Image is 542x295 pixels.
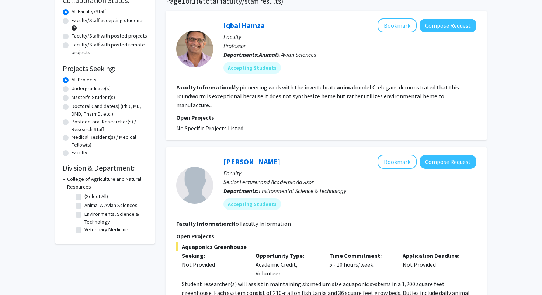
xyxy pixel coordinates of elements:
[259,187,346,194] span: Environmental Science & Technology
[182,251,244,260] p: Seeking:
[403,251,465,260] p: Application Deadline:
[84,201,138,209] label: Animal & Avian Sciences
[223,169,476,178] p: Faculty
[223,21,265,30] a: Iqbal Hamza
[232,220,291,227] span: No Faculty Information
[72,85,111,92] label: Undergraduate(s)
[337,84,355,91] b: animal
[259,51,316,58] span: & Avian Sciences
[223,187,259,194] b: Departments:
[176,242,476,251] span: Aquaponics Greenhouse
[324,251,397,278] div: 5 - 10 hours/week
[72,118,147,133] label: Postdoctoral Researcher(s) / Research Staff
[223,178,476,186] p: Senior Lecturer and Academic Advisor
[176,113,476,122] p: Open Projects
[250,251,324,278] div: Academic Credit, Volunteer
[72,149,87,157] label: Faculty
[176,232,476,240] p: Open Projects
[72,41,147,56] label: Faculty/Staff with posted remote projects
[182,260,244,269] div: Not Provided
[223,51,259,58] b: Departments:
[176,220,232,227] b: Faculty Information:
[329,251,392,260] p: Time Commitment:
[176,84,232,91] b: Faculty Information:
[223,157,280,166] a: [PERSON_NAME]
[420,155,476,169] button: Compose Request to Jose-Luis Izursa
[63,164,147,172] h2: Division & Department:
[72,76,97,84] label: All Projects
[378,18,417,32] button: Add Iqbal Hamza to Bookmarks
[223,198,281,210] mat-chip: Accepting Students
[256,251,318,260] p: Opportunity Type:
[72,32,147,40] label: Faculty/Staff with posted projects
[67,175,147,191] h3: College of Agriculture and Natural Resources
[223,41,476,50] p: Professor
[259,51,277,58] b: Animal
[72,8,106,15] label: All Faculty/Staff
[72,133,147,149] label: Medical Resident(s) / Medical Fellow(s)
[223,62,281,74] mat-chip: Accepting Students
[420,19,476,32] button: Compose Request to Iqbal Hamza
[397,251,471,278] div: Not Provided
[378,155,417,169] button: Add Jose-Luis Izursa to Bookmarks
[72,94,115,101] label: Master's Student(s)
[6,262,31,289] iframe: Chat
[72,17,144,24] label: Faculty/Staff accepting students
[72,102,147,118] label: Doctoral Candidate(s) (PhD, MD, DMD, PharmD, etc.)
[176,84,459,109] fg-read-more: My pioneering work with the invertebrate model C. elegans demonstrated that this roundworm is exc...
[84,210,146,226] label: Environmental Science & Technology
[223,32,476,41] p: Faculty
[84,193,108,200] label: (Select All)
[63,64,147,73] h2: Projects Seeking:
[84,226,128,233] label: Veterinary Medicine
[176,124,243,132] span: No Specific Projects Listed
